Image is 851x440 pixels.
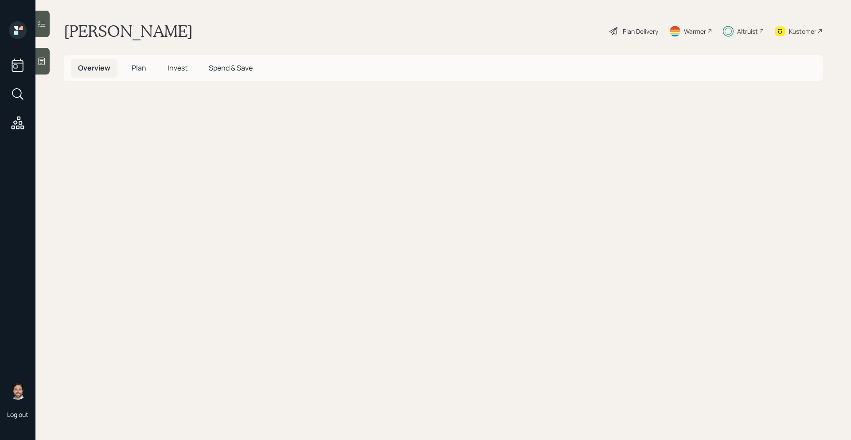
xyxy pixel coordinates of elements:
div: Altruist [737,27,758,36]
span: Overview [78,63,110,73]
h1: [PERSON_NAME] [64,21,193,41]
span: Invest [168,63,187,73]
div: Log out [7,410,28,419]
img: michael-russo-headshot.png [9,382,27,400]
div: Plan Delivery [623,27,658,36]
span: Plan [132,63,146,73]
div: Kustomer [789,27,816,36]
div: Warmer [684,27,706,36]
span: Spend & Save [209,63,253,73]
